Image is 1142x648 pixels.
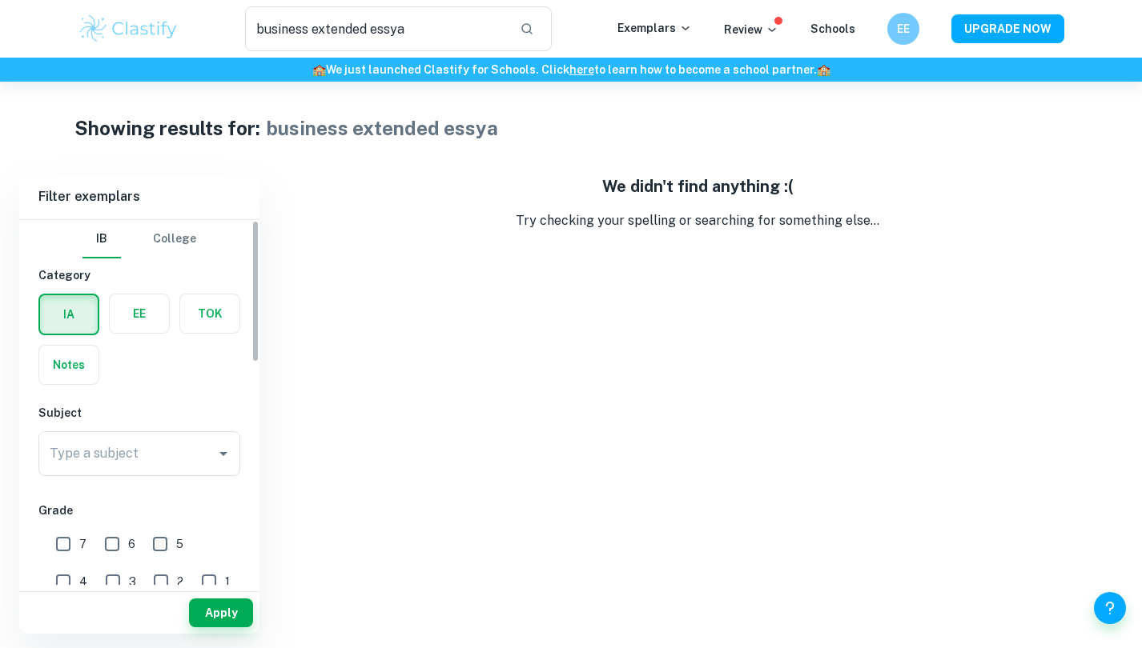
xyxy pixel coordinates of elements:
[74,114,260,142] h1: Showing results for:
[951,14,1064,43] button: UPGRADE NOW
[225,573,230,590] span: 1
[3,61,1139,78] h6: We just launched Clastify for Schools. Click to learn how to become a school partner.
[38,404,240,422] h6: Subject
[272,211,1123,230] p: Try checking your spelling or searching for something else...
[79,535,86,553] span: 7
[817,63,830,76] span: 🏫
[129,573,136,590] span: 3
[312,63,326,76] span: 🏫
[82,220,196,258] div: Filter type choice
[887,13,919,45] button: EE
[267,114,498,142] h1: business extended essya
[38,502,240,519] h6: Grade
[569,63,594,76] a: here
[245,6,507,51] input: Search for any exemplars...
[153,220,196,258] button: College
[617,19,692,37] p: Exemplars
[189,598,253,627] button: Apply
[212,442,235,465] button: Open
[272,174,1123,198] h5: We didn't find anything :(
[110,294,169,333] button: EE
[78,13,179,45] img: Clastify logo
[128,535,135,553] span: 6
[895,20,913,38] h6: EE
[38,266,240,284] h6: Category
[724,21,778,38] p: Review
[79,573,87,590] span: 4
[177,573,183,590] span: 2
[180,294,239,333] button: TOK
[176,535,183,553] span: 5
[40,295,98,334] button: IA
[19,174,259,219] h6: Filter exemplars
[82,220,121,258] button: IB
[810,22,855,35] a: Schools
[39,346,99,384] button: Notes
[1094,592,1126,624] button: Help and Feedback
